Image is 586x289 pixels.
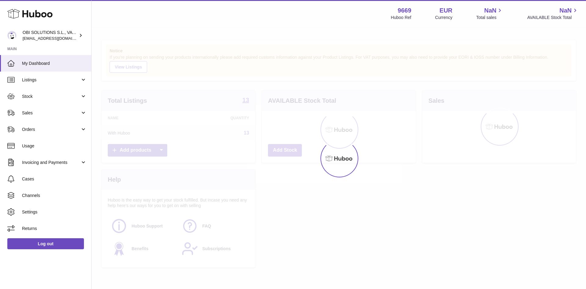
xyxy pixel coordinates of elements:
span: AVAILABLE Stock Total [527,15,579,20]
span: Channels [22,193,87,198]
a: NaN Total sales [476,6,503,20]
span: Total sales [476,15,503,20]
span: Cases [22,176,87,182]
strong: 9669 [398,6,411,15]
span: Usage [22,143,87,149]
div: Huboo Ref [391,15,411,20]
span: Stock [22,94,80,99]
span: [EMAIL_ADDRESS][DOMAIN_NAME] [23,36,90,41]
div: Currency [435,15,453,20]
span: Listings [22,77,80,83]
span: Sales [22,110,80,116]
span: Orders [22,127,80,132]
span: My Dashboard [22,61,87,66]
span: NaN [484,6,496,15]
span: NaN [559,6,572,15]
div: OBI SOLUTIONS S.L., VAT: B70911078 [23,30,78,41]
strong: EUR [440,6,452,15]
img: internalAdmin-9669@internal.huboo.com [7,31,16,40]
span: Settings [22,209,87,215]
a: NaN AVAILABLE Stock Total [527,6,579,20]
a: Log out [7,238,84,249]
span: Returns [22,226,87,232]
span: Invoicing and Payments [22,160,80,165]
